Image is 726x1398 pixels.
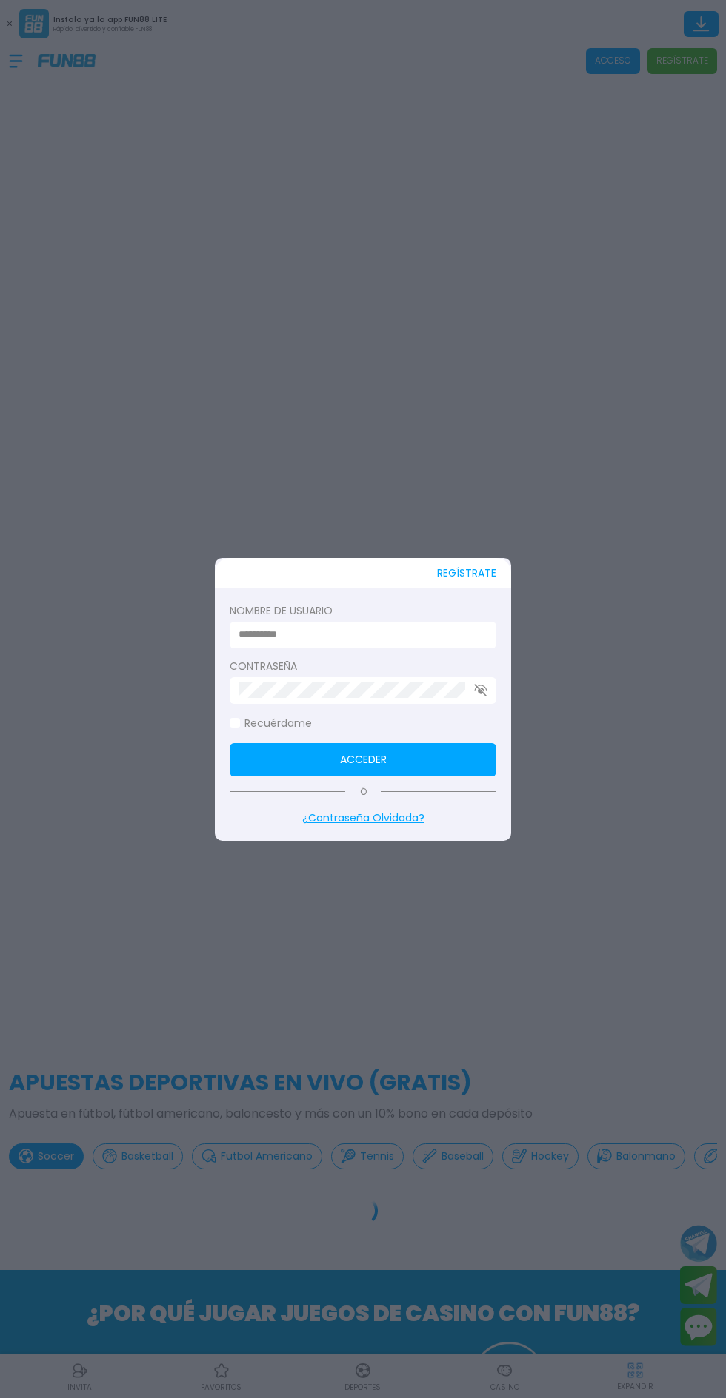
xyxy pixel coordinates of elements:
button: Acceder [230,743,496,776]
p: Ó [230,785,496,799]
button: REGÍSTRATE [437,558,496,588]
label: Nombre de usuario [230,603,496,619]
p: ¿Contraseña Olvidada? [230,810,496,826]
label: Contraseña [230,659,496,674]
label: Recuérdame [230,716,312,731]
